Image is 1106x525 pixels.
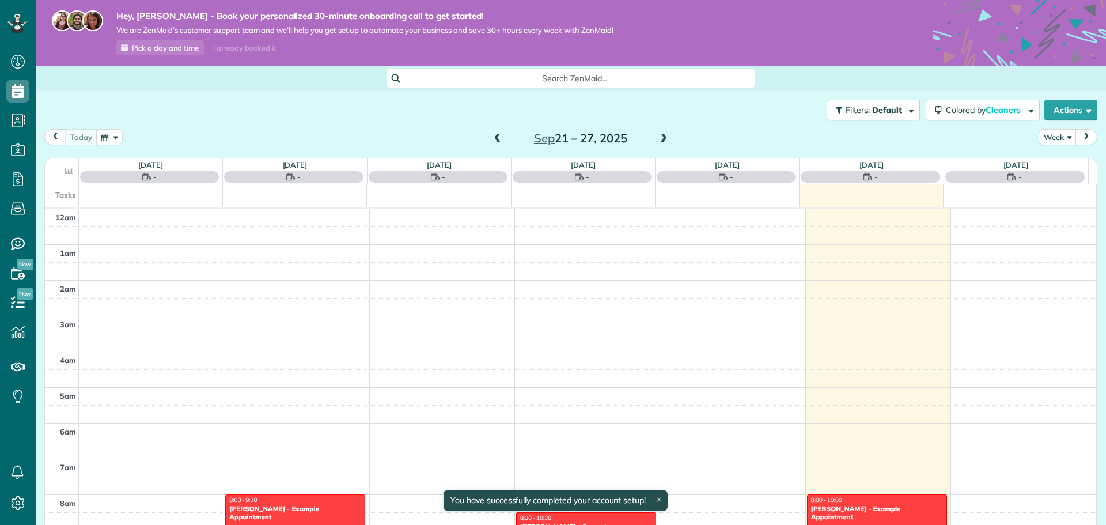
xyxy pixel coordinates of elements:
[52,10,73,31] img: maria-72a9807cf96188c08ef61303f053569d2e2a8a1cde33d635c8a3ac13582a053d.jpg
[444,490,668,511] div: You have successfully completed your account setup!
[926,100,1040,120] button: Colored byCleaners
[138,160,163,169] a: [DATE]
[67,10,88,31] img: jorge-587dff0eeaa6aab1f244e6dc62b8924c3b6ad411094392a53c71c6c4a576187d.jpg
[1039,129,1077,145] button: Week
[509,132,653,145] h2: 21 – 27, 2025
[811,496,842,504] span: 8:00 - 10:00
[60,463,76,472] span: 7am
[60,284,76,293] span: 2am
[1044,100,1097,120] button: Actions
[846,105,870,115] span: Filters:
[65,129,97,145] button: today
[986,105,1022,115] span: Cleaners
[60,248,76,258] span: 1am
[17,259,33,270] span: New
[730,171,733,183] span: -
[1075,129,1097,145] button: next
[715,160,740,169] a: [DATE]
[859,160,884,169] a: [DATE]
[153,171,157,183] span: -
[827,100,920,120] button: Filters: Default
[60,320,76,329] span: 3am
[206,41,283,55] div: I already booked it
[60,427,76,436] span: 6am
[116,25,613,35] span: We are ZenMaid’s customer support team and we’ll help you get set up to automate your business an...
[520,514,551,522] span: 8:30 - 10:30
[55,213,76,222] span: 12am
[872,105,903,115] span: Default
[571,160,596,169] a: [DATE]
[44,129,66,145] button: prev
[60,356,76,365] span: 4am
[132,43,199,52] span: Pick a day and time
[283,160,308,169] a: [DATE]
[534,131,555,145] span: Sep
[946,105,1025,115] span: Colored by
[1003,160,1028,169] a: [DATE]
[116,40,204,55] a: Pick a day and time
[229,505,362,522] div: [PERSON_NAME] - Example Appointment
[586,171,589,183] span: -
[55,190,76,199] span: Tasks
[810,505,944,522] div: [PERSON_NAME] - Example Appointment
[60,391,76,401] span: 5am
[17,288,33,300] span: New
[427,160,452,169] a: [DATE]
[874,171,878,183] span: -
[442,171,445,183] span: -
[821,100,920,120] a: Filters: Default
[60,498,76,508] span: 8am
[297,171,301,183] span: -
[116,10,613,22] strong: Hey, [PERSON_NAME] - Book your personalized 30-minute onboarding call to get started!
[82,10,103,31] img: michelle-19f622bdf1676172e81f8f8fba1fb50e276960ebfe0243fe18214015130c80e4.jpg
[1018,171,1022,183] span: -
[229,496,257,504] span: 8:00 - 9:30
